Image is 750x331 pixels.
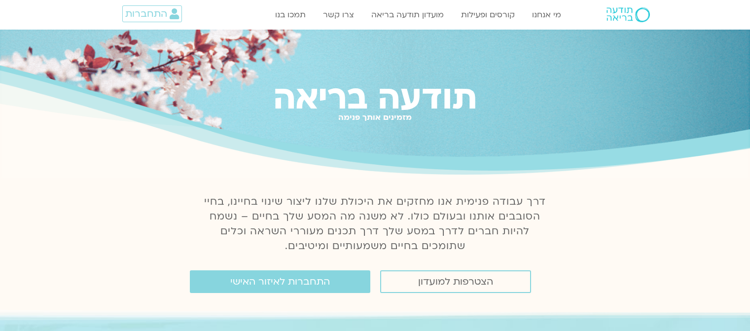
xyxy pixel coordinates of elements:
a: הצטרפות למועדון [380,270,531,293]
a: התחברות לאיזור האישי [190,270,370,293]
span: התחברות [125,8,167,19]
a: צרו קשר [318,5,359,24]
span: הצטרפות למועדון [418,276,493,287]
a: קורסים ופעילות [456,5,520,24]
p: דרך עבודה פנימית אנו מחזקים את היכולת שלנו ליצור שינוי בחיינו, בחיי הסובבים אותנו ובעולם כולו. לא... [199,194,552,254]
a: מועדון תודעה בריאה [366,5,449,24]
a: מי אנחנו [527,5,566,24]
span: התחברות לאיזור האישי [230,276,330,287]
img: תודעה בריאה [607,7,650,22]
a: תמכו בנו [270,5,311,24]
a: התחברות [122,5,182,22]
